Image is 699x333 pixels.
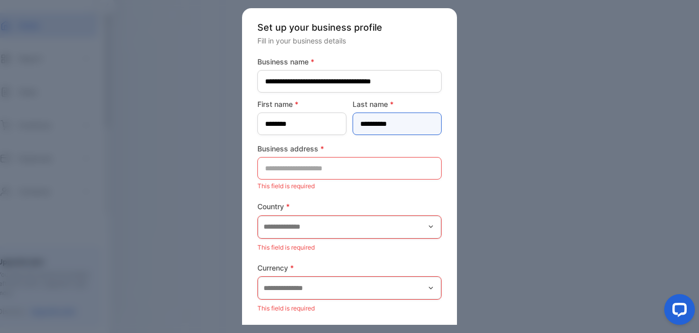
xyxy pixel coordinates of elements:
[353,99,442,109] label: Last name
[257,56,442,67] label: Business name
[257,201,442,212] label: Country
[656,290,699,333] iframe: LiveChat chat widget
[257,262,442,273] label: Currency
[257,302,442,315] p: This field is required
[257,99,346,109] label: First name
[257,143,442,154] label: Business address
[257,241,442,254] p: This field is required
[257,180,442,193] p: This field is required
[257,35,442,46] p: Fill in your business details
[257,20,442,34] p: Set up your business profile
